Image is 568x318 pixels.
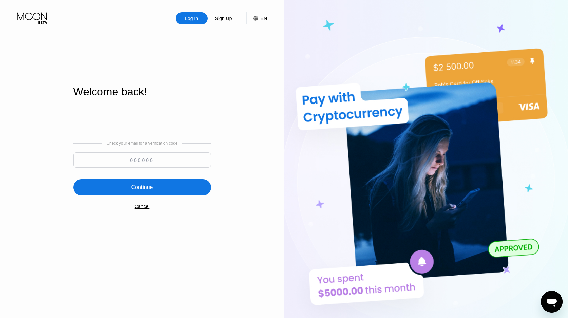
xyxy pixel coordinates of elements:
[131,184,153,191] div: Continue
[184,15,199,22] div: Log In
[261,16,267,21] div: EN
[214,15,233,22] div: Sign Up
[176,12,208,24] div: Log In
[73,152,211,168] input: 000000
[541,291,563,313] iframe: Az üzenetküldési ablak megnyitására szolgáló gomb
[135,204,150,209] div: Cancel
[246,12,267,24] div: EN
[208,12,240,24] div: Sign Up
[73,86,211,98] div: Welcome back!
[73,179,211,195] div: Continue
[106,141,177,146] div: Check your email for a verification code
